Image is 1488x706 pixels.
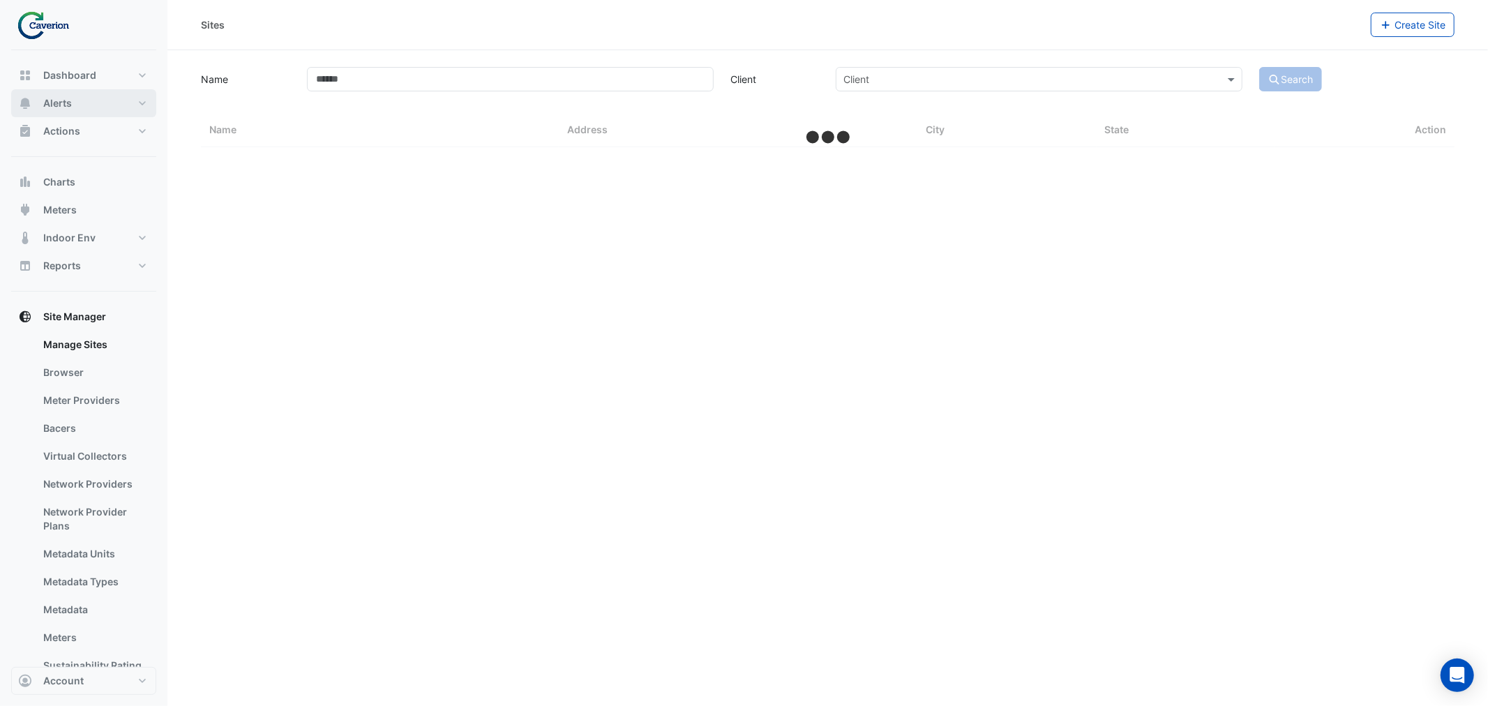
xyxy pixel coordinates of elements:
span: Create Site [1395,19,1445,31]
label: Client [722,67,828,91]
app-icon: Site Manager [18,310,32,324]
label: Name [193,67,299,91]
button: Dashboard [11,61,156,89]
app-icon: Charts [18,175,32,189]
a: Bacers [32,414,156,442]
span: Action [1415,122,1446,138]
a: Sustainability Rating Types [32,652,156,693]
div: Sites [201,17,225,32]
a: Network Providers [32,470,156,498]
a: Metadata Units [32,540,156,568]
app-icon: Meters [18,203,32,217]
span: Charts [43,175,75,189]
span: Dashboard [43,68,96,82]
span: Name [209,123,236,135]
span: Meters [43,203,77,217]
a: Metadata [32,596,156,624]
div: Open Intercom Messenger [1441,659,1474,692]
button: Actions [11,117,156,145]
span: State [1105,123,1129,135]
app-icon: Alerts [18,96,32,110]
a: Meters [32,624,156,652]
button: Reports [11,252,156,280]
span: Address [567,123,608,135]
button: Charts [11,168,156,196]
button: Site Manager [11,303,156,331]
span: Account [43,674,84,688]
button: Alerts [11,89,156,117]
app-icon: Dashboard [18,68,32,82]
app-icon: Reports [18,259,32,273]
img: Company Logo [17,11,80,39]
span: City [926,123,945,135]
div: Site Manager [11,331,156,699]
span: Indoor Env [43,231,96,245]
a: Manage Sites [32,331,156,359]
app-icon: Indoor Env [18,231,32,245]
span: Actions [43,124,80,138]
a: Network Provider Plans [32,498,156,540]
a: Browser [32,359,156,386]
span: Reports [43,259,81,273]
button: Indoor Env [11,224,156,252]
app-icon: Actions [18,124,32,138]
a: Virtual Collectors [32,442,156,470]
button: Create Site [1371,13,1455,37]
a: Metadata Types [32,568,156,596]
span: Site Manager [43,310,106,324]
button: Meters [11,196,156,224]
span: Alerts [43,96,72,110]
a: Meter Providers [32,386,156,414]
button: Account [11,667,156,695]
